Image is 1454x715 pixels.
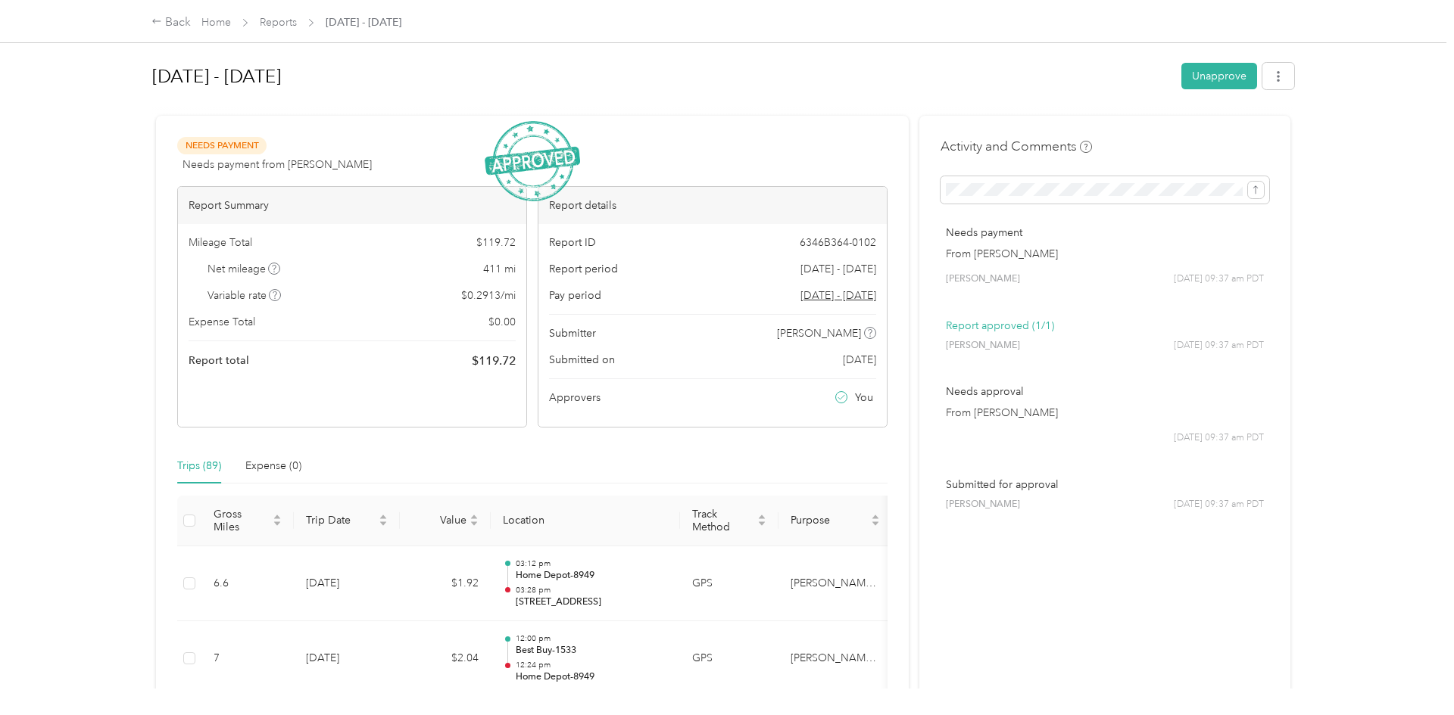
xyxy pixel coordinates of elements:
[778,546,892,622] td: Acosta Whirlpool
[946,272,1020,286] span: [PERSON_NAME]
[491,496,680,546] th: Location
[946,246,1264,262] p: From [PERSON_NAME]
[516,585,669,595] p: 03:28 pm
[871,512,880,521] span: caret-up
[946,318,1264,334] p: Report approved (1/1)
[400,546,491,622] td: $1.92
[201,16,231,29] a: Home
[461,288,516,303] span: $ 0.2913 / mi
[946,405,1264,421] p: From [PERSON_NAME]
[516,670,669,684] p: Home Depot-8949
[778,496,892,546] th: Purpose
[1174,272,1264,286] span: [DATE] 09:37 am PDT
[843,352,876,368] span: [DATE]
[516,633,669,644] p: 12:00 pm
[680,621,778,697] td: GPS
[549,390,601,406] span: Approvers
[488,314,516,330] span: $ 0.00
[294,496,400,546] th: Trip Date
[941,137,1092,156] h4: Activity and Comments
[483,261,516,277] span: 411 mi
[294,546,400,622] td: [DATE]
[1174,431,1264,445] span: [DATE] 09:37 am PDT
[189,314,255,330] span: Expense Total
[306,514,376,527] span: Trip Date
[538,187,887,224] div: Report details
[379,519,388,528] span: caret-down
[273,519,282,528] span: caret-down
[549,261,618,277] span: Report period
[476,235,516,250] span: $ 119.72
[549,235,596,250] span: Report ID
[1174,498,1264,511] span: [DATE] 09:37 am PDT
[1369,630,1454,715] iframe: Everlance-gr Chat Button Frame
[189,235,252,250] span: Mileage Total
[151,14,191,32] div: Back
[871,519,880,528] span: caret-down
[757,519,766,528] span: caret-down
[516,595,669,609] p: [STREET_ADDRESS]
[855,390,873,406] span: You
[201,621,294,697] td: 7
[680,496,778,546] th: Track Method
[800,288,876,303] span: Go to pay period
[516,660,669,670] p: 12:24 pm
[273,512,282,521] span: caret-up
[260,16,297,29] a: Reports
[1181,63,1257,89] button: Unapprove
[778,621,892,697] td: Acosta Whirlpool
[379,512,388,521] span: caret-up
[680,546,778,622] td: GPS
[470,519,479,528] span: caret-down
[178,187,526,224] div: Report Summary
[791,514,868,527] span: Purpose
[800,261,876,277] span: [DATE] - [DATE]
[946,498,1020,511] span: [PERSON_NAME]
[152,58,1171,95] h1: Aug 1 - 31, 2025
[201,546,294,622] td: 6.6
[946,339,1020,353] span: [PERSON_NAME]
[201,496,294,546] th: Gross Miles
[946,225,1264,241] p: Needs payment
[400,496,491,546] th: Value
[946,477,1264,493] p: Submitted for approval
[177,137,267,154] span: Needs Payment
[245,458,301,474] div: Expense (0)
[777,325,861,341] span: [PERSON_NAME]
[692,508,754,533] span: Track Method
[183,157,372,173] span: Needs payment from [PERSON_NAME]
[400,621,491,697] td: $2.04
[946,384,1264,399] p: Needs approval
[214,508,270,533] span: Gross Miles
[549,352,615,368] span: Submitted on
[412,514,466,527] span: Value
[757,512,766,521] span: caret-up
[485,121,580,202] img: ApprovedStamp
[549,325,596,341] span: Submitter
[1174,339,1264,353] span: [DATE] 09:37 am PDT
[800,235,876,250] span: 6346B364-0102
[177,458,221,474] div: Trips (89)
[516,644,669,657] p: Best Buy-1533
[549,288,601,303] span: Pay period
[472,352,516,370] span: $ 119.72
[294,621,400,697] td: [DATE]
[207,261,281,277] span: Net mileage
[470,512,479,521] span: caret-up
[326,14,401,30] span: [DATE] - [DATE]
[516,558,669,569] p: 03:12 pm
[207,288,282,303] span: Variable rate
[189,353,249,368] span: Report total
[516,569,669,583] p: Home Depot-8949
